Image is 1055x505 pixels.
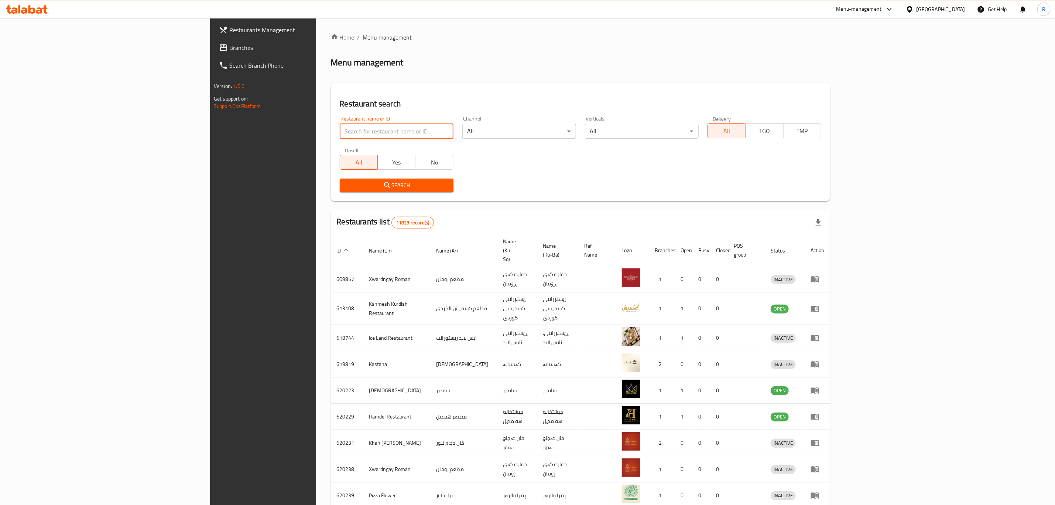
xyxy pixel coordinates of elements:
[430,325,497,351] td: ايس لاند ريستورانت
[711,126,743,136] span: All
[675,404,693,430] td: 1
[693,430,710,456] td: 0
[787,126,818,136] span: TMP
[213,39,386,57] a: Branches
[693,404,710,430] td: 0
[497,456,537,482] td: خواردنگەی رؤمان
[214,101,261,111] a: Support.OpsPlatform
[430,292,497,325] td: مطعم كشميش الكردي
[622,268,640,287] img: Xwardngay Roman
[811,333,824,342] div: Menu
[811,360,824,369] div: Menu
[381,157,412,168] span: Yes
[675,377,693,404] td: 1
[497,377,537,404] td: شانديز
[213,21,386,39] a: Restaurants Management
[430,377,497,404] td: شانديز
[809,214,827,231] div: Export file
[585,241,607,259] span: Ref. Name
[649,377,675,404] td: 1
[771,386,789,395] span: OPEN
[649,266,675,292] td: 1
[771,275,796,284] div: INACTIVE
[675,456,693,482] td: 0
[497,266,537,292] td: خواردنگەی ڕۆمان
[811,465,824,474] div: Menu
[734,241,756,259] span: POS group
[749,126,780,136] span: TGO
[693,266,710,292] td: 0
[537,430,579,456] td: خان دەجاج تەنور
[771,305,789,313] span: OPEN
[771,491,796,500] div: INACTIVE
[497,430,537,456] td: خان دەجاج تەنور
[693,325,710,351] td: 0
[917,5,965,13] div: [GEOGRAPHIC_DATA]
[363,351,430,377] td: Kastana
[710,266,728,292] td: 0
[805,235,830,266] th: Action
[430,430,497,456] td: خان دجاج تنور
[622,485,640,503] img: Pizza Flower
[392,219,434,226] span: 11823 record(s)
[337,216,434,228] h2: Restaurants list
[436,246,467,255] span: Name (Ar)
[616,235,649,266] th: Logo
[497,325,537,351] td: ڕێستۆرانتی ئایس لاند
[693,456,710,482] td: 0
[710,377,728,404] td: 0
[771,360,796,369] span: INACTIVE
[214,81,232,91] span: Version:
[229,26,380,34] span: Restaurants Management
[675,266,693,292] td: 0
[415,155,453,170] button: No
[713,116,731,121] label: Delivery
[340,124,453,139] input: Search for restaurant name or ID..
[649,456,675,482] td: 1
[675,351,693,377] td: 0
[430,456,497,482] td: مطعم رومان
[363,456,430,482] td: Xwardngay Roman
[710,235,728,266] th: Closed
[771,360,796,369] div: INACTIVE
[340,179,453,192] button: Search
[537,377,579,404] td: شانديز
[771,334,796,343] div: INACTIVE
[771,439,796,447] span: INACTIVE
[710,292,728,325] td: 0
[537,404,579,430] td: جيشتخانه هه مديل
[675,430,693,456] td: 0
[649,404,675,430] td: 1
[649,292,675,325] td: 1
[622,458,640,477] img: Xwardngay Roman
[745,123,783,138] button: TGO
[693,292,710,325] td: 0
[622,432,640,451] img: Khan Dejaj Tanoor
[811,491,824,500] div: Menu
[585,124,699,139] div: All
[649,430,675,456] td: 2
[229,61,380,70] span: Search Branch Phone
[363,430,430,456] td: Khan [PERSON_NAME]
[811,275,824,284] div: Menu
[811,304,824,313] div: Menu
[771,465,796,474] span: INACTIVE
[710,351,728,377] td: 0
[430,404,497,430] td: مطعم همديل
[622,298,640,316] img: Kshmesh Kurdish Restaurant
[363,266,430,292] td: Xwardngay Roman
[771,413,789,421] div: OPEN
[710,404,728,430] td: 0
[233,81,244,91] span: 1.0.0
[836,5,882,14] div: Menu-management
[622,327,640,346] img: Ice Land Restaurant
[771,465,796,474] div: INACTIVE
[331,33,830,42] nav: breadcrumb
[675,292,693,325] td: 1
[622,353,640,372] img: Kastana
[649,235,675,266] th: Branches
[537,266,579,292] td: خواردنگەی ڕۆمان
